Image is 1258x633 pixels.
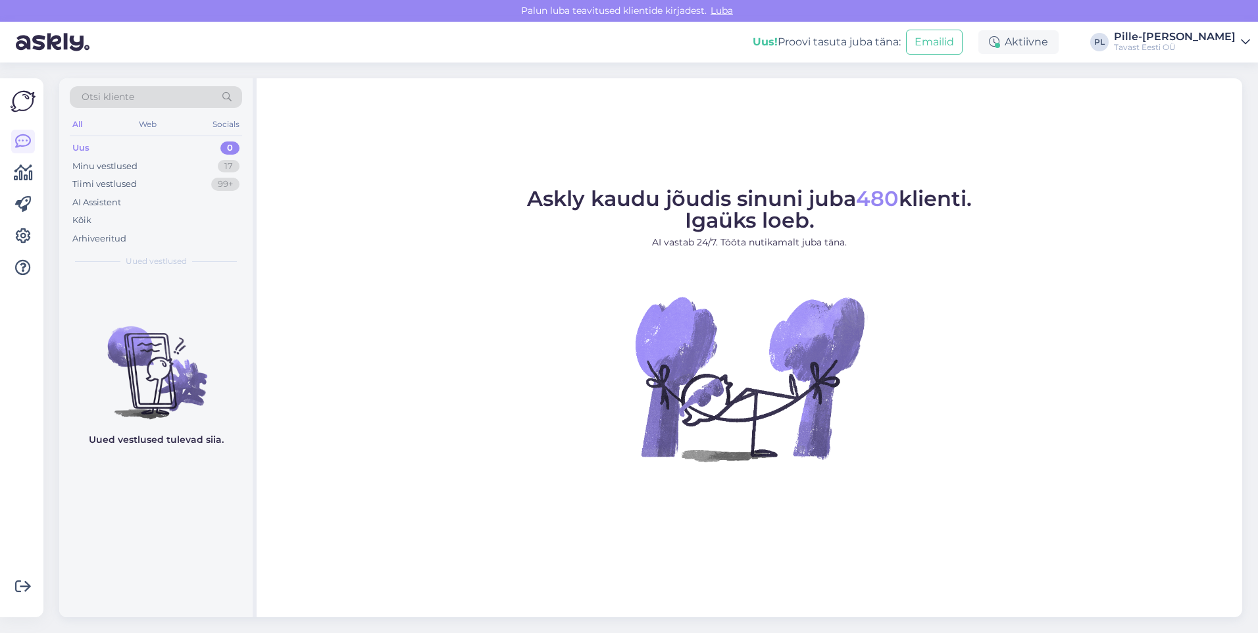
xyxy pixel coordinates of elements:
[72,178,137,191] div: Tiimi vestlused
[707,5,737,16] span: Luba
[70,116,85,133] div: All
[72,196,121,209] div: AI Assistent
[210,116,242,133] div: Socials
[82,90,134,104] span: Otsi kliente
[72,232,126,245] div: Arhiveeritud
[218,160,239,173] div: 17
[631,260,868,497] img: No Chat active
[220,141,239,155] div: 0
[1114,32,1250,53] a: Pille-[PERSON_NAME]Tavast Eesti OÜ
[978,30,1059,54] div: Aktiivne
[136,116,159,133] div: Web
[527,236,972,249] p: AI vastab 24/7. Tööta nutikamalt juba täna.
[1114,42,1236,53] div: Tavast Eesti OÜ
[11,89,36,114] img: Askly Logo
[72,160,138,173] div: Minu vestlused
[1090,33,1109,51] div: PL
[753,36,778,48] b: Uus!
[753,34,901,50] div: Proovi tasuta juba täna:
[126,255,187,267] span: Uued vestlused
[89,433,224,447] p: Uued vestlused tulevad siia.
[59,303,253,421] img: No chats
[1114,32,1236,42] div: Pille-[PERSON_NAME]
[72,141,89,155] div: Uus
[906,30,963,55] button: Emailid
[527,186,972,233] span: Askly kaudu jõudis sinuni juba klienti. Igaüks loeb.
[211,178,239,191] div: 99+
[72,214,91,227] div: Kõik
[856,186,899,211] span: 480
